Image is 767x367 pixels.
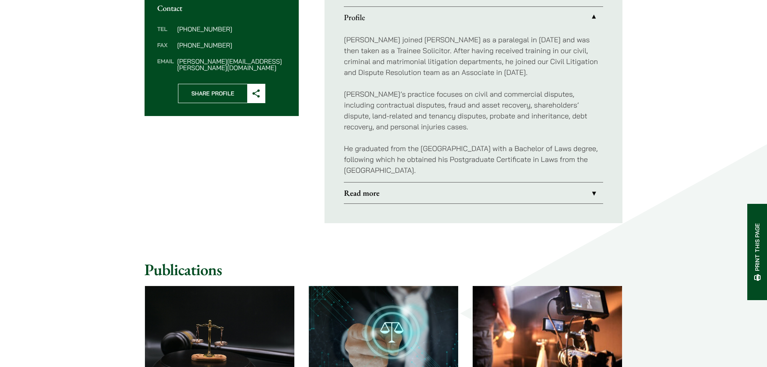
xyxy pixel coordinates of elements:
dt: Email [157,58,174,71]
button: Share Profile [178,84,265,103]
dt: Fax [157,42,174,58]
div: Profile [344,28,603,182]
strong: Read more [344,188,379,198]
a: Profile [344,7,603,28]
dd: [PHONE_NUMBER] [177,26,286,32]
p: He graduated from the [GEOGRAPHIC_DATA] with a Bachelor of Laws degree, following which he obtain... [344,143,603,176]
span: Share Profile [178,84,247,103]
h2: Publications [145,260,623,279]
dd: [PERSON_NAME][EMAIL_ADDRESS][PERSON_NAME][DOMAIN_NAME] [177,58,286,71]
dt: Tel [157,26,174,42]
dd: [PHONE_NUMBER] [177,42,286,48]
p: [PERSON_NAME] joined [PERSON_NAME] as a paralegal in [DATE] and was then taken as a Trainee Solic... [344,34,603,78]
h2: Contact [157,3,286,13]
a: Read more [344,182,603,203]
p: [PERSON_NAME]’s practice focuses on civil and commercial disputes, including contractual disputes... [344,89,603,132]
